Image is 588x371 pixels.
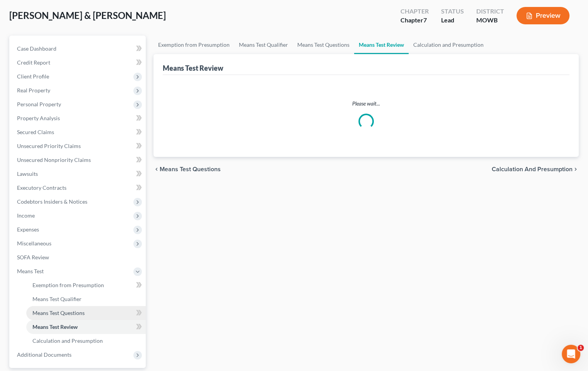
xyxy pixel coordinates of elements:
[516,7,569,24] button: Preview
[32,310,85,316] span: Means Test Questions
[234,36,293,54] a: Means Test Qualifier
[17,198,87,205] span: Codebtors Insiders & Notices
[409,36,488,54] a: Calculation and Presumption
[26,334,146,348] a: Calculation and Presumption
[17,240,51,247] span: Miscellaneous
[401,7,429,16] div: Chapter
[17,129,54,135] span: Secured Claims
[160,166,221,172] span: Means Test Questions
[153,166,221,172] button: chevron_left Means Test Questions
[17,59,50,66] span: Credit Report
[11,111,146,125] a: Property Analysis
[32,282,104,288] span: Exemption from Presumption
[17,157,91,163] span: Unsecured Nonpriority Claims
[11,42,146,56] a: Case Dashboard
[163,63,223,73] div: Means Test Review
[17,101,61,107] span: Personal Property
[11,181,146,195] a: Executory Contracts
[169,100,563,107] p: Please wait...
[11,56,146,70] a: Credit Report
[11,167,146,181] a: Lawsuits
[401,16,429,25] div: Chapter
[476,7,504,16] div: District
[11,250,146,264] a: SOFA Review
[11,125,146,139] a: Secured Claims
[11,153,146,167] a: Unsecured Nonpriority Claims
[17,351,72,358] span: Additional Documents
[32,323,78,330] span: Means Test Review
[562,345,580,363] iframe: Intercom live chat
[17,212,35,219] span: Income
[32,337,103,344] span: Calculation and Presumption
[354,36,409,54] a: Means Test Review
[17,73,49,80] span: Client Profile
[423,16,427,24] span: 7
[17,170,38,177] span: Lawsuits
[17,115,60,121] span: Property Analysis
[26,292,146,306] a: Means Test Qualifier
[578,345,584,351] span: 1
[26,320,146,334] a: Means Test Review
[11,139,146,153] a: Unsecured Priority Claims
[492,166,579,172] button: Calculation and Presumption chevron_right
[17,143,81,149] span: Unsecured Priority Claims
[441,7,464,16] div: Status
[573,166,579,172] i: chevron_right
[476,16,504,25] div: MOWB
[153,36,234,54] a: Exemption from Presumption
[26,278,146,292] a: Exemption from Presumption
[9,10,166,21] span: [PERSON_NAME] & [PERSON_NAME]
[17,87,50,94] span: Real Property
[293,36,354,54] a: Means Test Questions
[17,254,49,260] span: SOFA Review
[17,45,56,52] span: Case Dashboard
[17,226,39,233] span: Expenses
[32,296,82,302] span: Means Test Qualifier
[17,184,66,191] span: Executory Contracts
[26,306,146,320] a: Means Test Questions
[441,16,464,25] div: Lead
[153,166,160,172] i: chevron_left
[492,166,573,172] span: Calculation and Presumption
[17,268,44,274] span: Means Test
